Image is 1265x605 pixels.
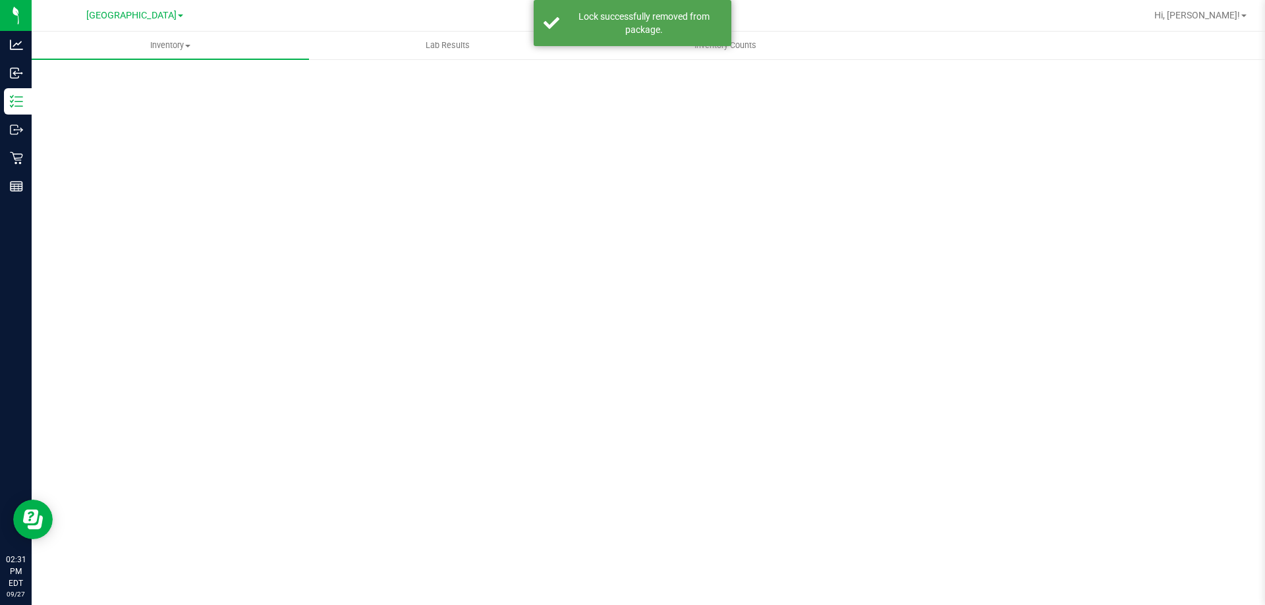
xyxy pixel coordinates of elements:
[86,10,177,21] span: [GEOGRAPHIC_DATA]
[309,32,586,59] a: Lab Results
[10,180,23,193] inline-svg: Reports
[10,38,23,51] inline-svg: Analytics
[10,151,23,165] inline-svg: Retail
[6,589,26,599] p: 09/27
[13,500,53,539] iframe: Resource center
[32,32,309,59] a: Inventory
[6,554,26,589] p: 02:31 PM EDT
[10,66,23,80] inline-svg: Inbound
[1154,10,1240,20] span: Hi, [PERSON_NAME]!
[567,10,721,36] div: Lock successfully removed from package.
[10,123,23,136] inline-svg: Outbound
[10,95,23,108] inline-svg: Inventory
[32,39,309,51] span: Inventory
[408,39,488,51] span: Lab Results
